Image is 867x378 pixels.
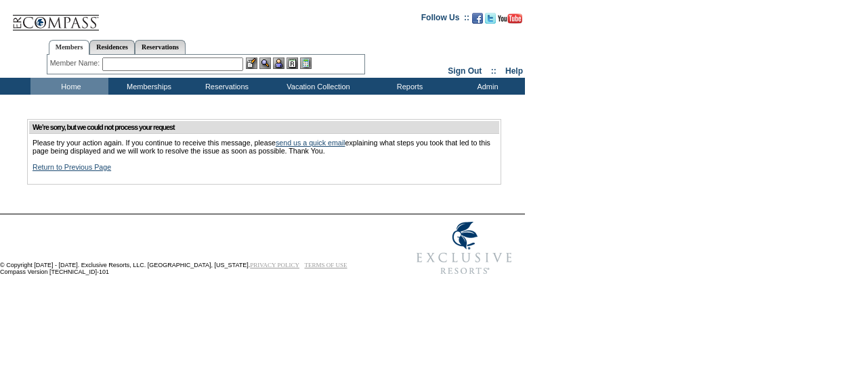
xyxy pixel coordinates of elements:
a: Residences [89,40,135,54]
a: send us a quick email [276,139,345,147]
td: Please try your action again. If you continue to receive this message, please explaining what ste... [29,135,499,183]
a: Become our fan on Facebook [472,17,483,25]
img: b_edit.gif [246,57,257,69]
img: b_calculator.gif [300,57,312,69]
img: Reservations [287,57,298,69]
a: Subscribe to our YouTube Channel [498,17,522,25]
td: We’re sorry, but we could not process your request [29,121,499,134]
td: Reservations [186,78,264,95]
td: Follow Us :: [421,11,469,28]
img: View [259,57,271,69]
td: Admin [447,78,525,95]
a: Sign Out [448,66,482,76]
a: TERMS OF USE [305,262,347,268]
img: Impersonate [273,57,284,69]
td: Reports [369,78,447,95]
td: Home [30,78,108,95]
span: :: [491,66,496,76]
img: Become our fan on Facebook [472,13,483,24]
a: Help [505,66,523,76]
img: Compass Home [12,3,100,31]
a: Return to Previous Page [33,163,111,171]
img: Subscribe to our YouTube Channel [498,14,522,24]
a: Reservations [135,40,186,54]
td: Memberships [108,78,186,95]
div: Member Name: [50,57,102,69]
a: PRIVACY POLICY [250,262,299,268]
img: Exclusive Resorts [404,214,525,282]
td: Vacation Collection [264,78,369,95]
a: Follow us on Twitter [485,17,496,25]
img: Follow us on Twitter [485,13,496,24]
a: Members [49,40,90,55]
